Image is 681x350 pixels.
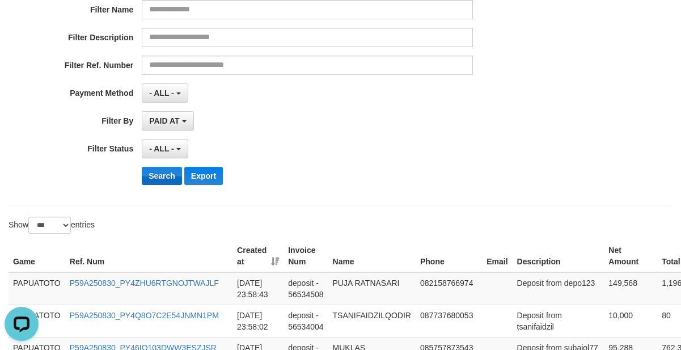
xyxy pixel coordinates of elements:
td: 082158766974 [416,272,482,305]
td: 10,000 [604,305,657,337]
span: - ALL - [149,88,174,98]
th: Email [482,240,512,272]
td: Deposit from depo123 [513,272,604,305]
td: [DATE] 23:58:02 [232,305,284,337]
td: deposit - 56534508 [284,272,328,305]
th: Ref. Num [65,240,232,272]
a: P59A250830_PY4Q8O7C2E54JNMN1PM [70,311,219,320]
td: PAPUATOTO [9,272,65,305]
th: Description [513,240,604,272]
span: - ALL - [149,144,174,153]
button: - ALL - [142,83,188,103]
button: Open LiveChat chat widget [5,5,39,39]
th: Game [9,240,65,272]
td: 087737680053 [416,305,482,337]
button: - ALL - [142,139,188,158]
a: P59A250830_PY4ZHU6RTGNOJTWAJLF [70,279,219,288]
td: 149,568 [604,272,657,305]
span: PAID AT [149,116,179,125]
th: Name [328,240,416,272]
th: Phone [416,240,482,272]
th: Net Amount [604,240,657,272]
button: Export [184,167,223,185]
th: Invoice Num [284,240,328,272]
td: PUJA RATNASARI [328,272,416,305]
select: Showentries [28,217,71,234]
td: Deposit from tsanifaidzil [513,305,604,337]
th: Created at: activate to sort column ascending [232,240,284,272]
button: PAID AT [142,111,193,130]
td: deposit - 56534004 [284,305,328,337]
label: Show entries [9,217,95,234]
td: [DATE] 23:58:43 [232,272,284,305]
td: TSANIFAIDZILQODIR [328,305,416,337]
button: Search [142,167,182,185]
